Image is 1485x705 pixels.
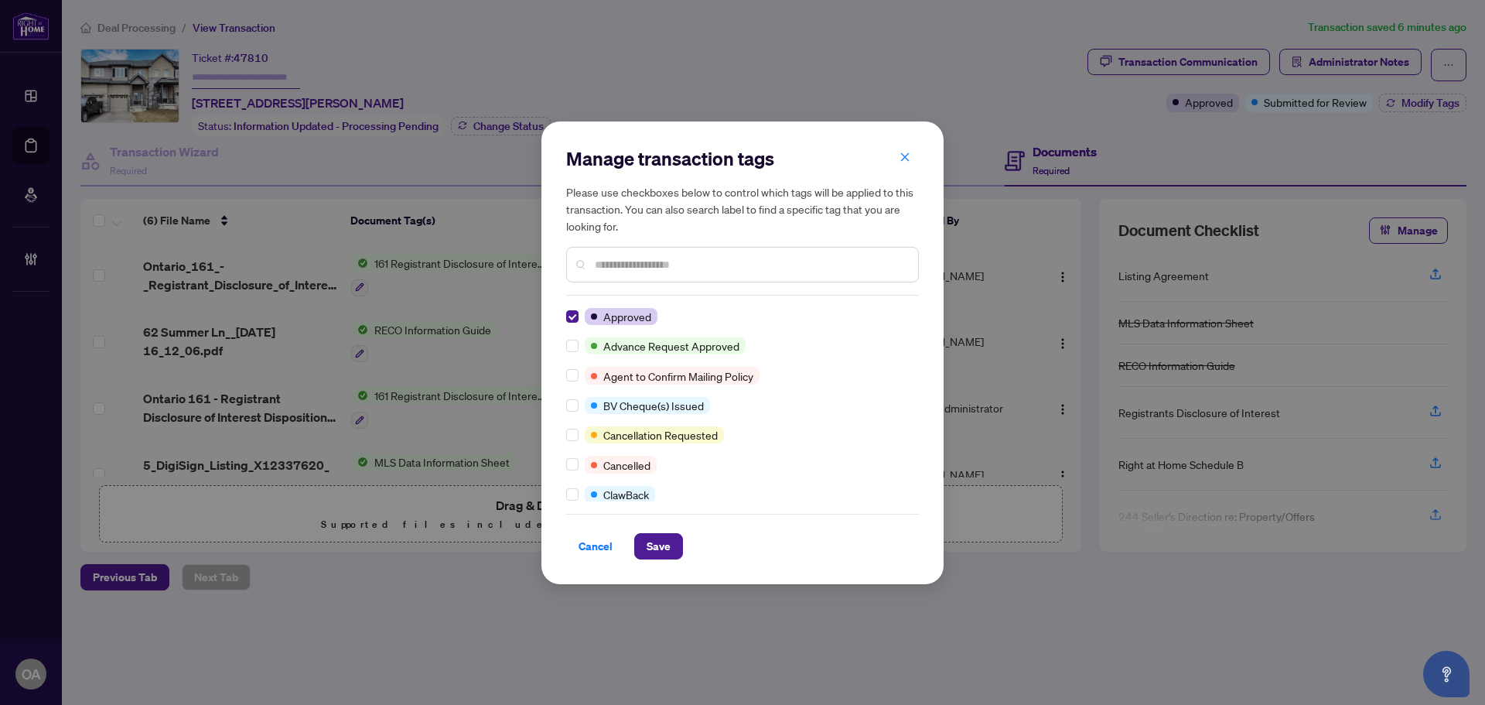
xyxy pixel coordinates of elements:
[566,533,625,560] button: Cancel
[900,152,910,163] span: close
[603,308,651,325] span: Approved
[566,183,919,234] h5: Please use checkboxes below to control which tags will be applied to this transaction. You can al...
[603,426,718,443] span: Cancellation Requested
[603,486,649,503] span: ClawBack
[603,337,739,354] span: Advance Request Approved
[603,397,704,414] span: BV Cheque(s) Issued
[647,534,671,559] span: Save
[579,534,613,559] span: Cancel
[566,146,919,171] h2: Manage transaction tags
[1423,651,1470,697] button: Open asap
[634,533,683,560] button: Save
[603,457,650,474] span: Cancelled
[603,368,753,385] span: Agent to Confirm Mailing Policy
